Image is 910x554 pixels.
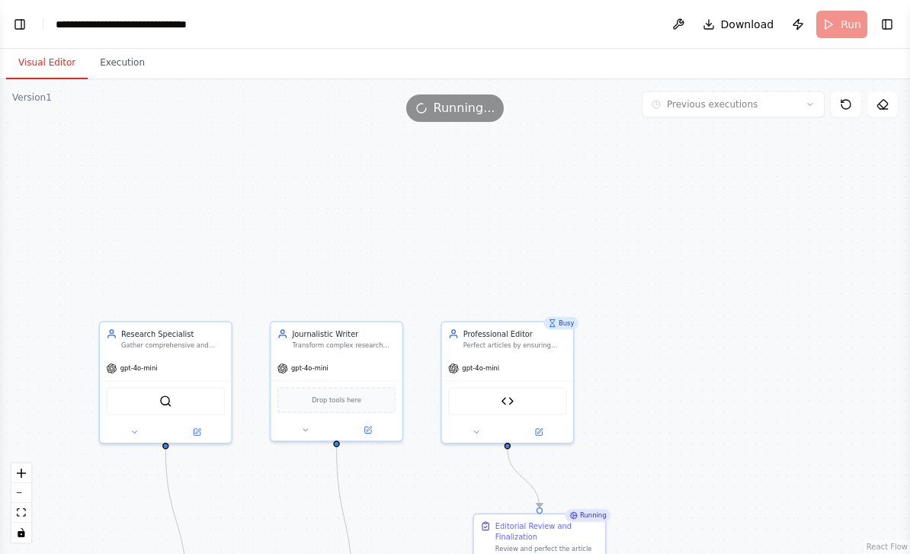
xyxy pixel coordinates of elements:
span: gpt-4o-mini [291,364,328,373]
div: Transform complex research into engaging and accessible articles for {target_audience}, maintaini... [292,341,396,350]
button: Show left sidebar [9,14,30,35]
button: Download [697,11,780,38]
span: Download [721,17,774,32]
button: Open in side panel [508,426,569,439]
g: Edge from 8adbe507-9ead-4727-b012-d881b9029e4c to 6d868e2d-d9d0-41ce-905b-923df4f99d62 [502,449,545,507]
button: Open in side panel [338,424,398,437]
div: Version 1 [12,91,52,104]
button: zoom out [11,483,31,503]
button: Visual Editor [6,47,88,79]
div: Journalistic WriterTransform complex research into engaging and accessible articles for {target_a... [270,321,403,441]
button: toggle interactivity [11,523,31,543]
div: BusyProfessional EditorPerfect articles by ensuring quality, accuracy, and compliance with editor... [441,321,574,444]
button: Execution [88,47,157,79]
div: Research Specialist [121,328,225,339]
button: Show right sidebar [876,14,898,35]
div: Editorial Review and Finalization [495,520,599,542]
div: Journalistic Writer [292,328,396,339]
span: gpt-4o-mini [120,364,158,373]
div: React Flow controls [11,463,31,543]
button: fit view [11,503,31,523]
span: Previous executions [667,98,758,110]
div: Perfect articles by ensuring quality, accuracy, and compliance with editorial standards for {targ... [463,341,567,350]
span: gpt-4o-mini [462,364,499,373]
img: Word Count Verifier [501,395,514,408]
div: Gather comprehensive and verified information on specific topics for journalistic articles, focus... [121,341,225,350]
div: Busy [543,317,578,330]
div: Professional Editor [463,328,567,339]
button: Open in side panel [167,426,227,439]
button: zoom in [11,463,31,483]
a: React Flow attribution [867,543,908,551]
nav: breadcrumb [56,17,189,32]
span: Running... [434,99,495,117]
div: Research SpecialistGather comprehensive and verified information on specific topics for journalis... [99,321,232,444]
img: SerperDevTool [159,395,172,408]
button: Previous executions [642,91,825,117]
div: Running [565,509,610,522]
span: Drop tools here [312,395,361,405]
